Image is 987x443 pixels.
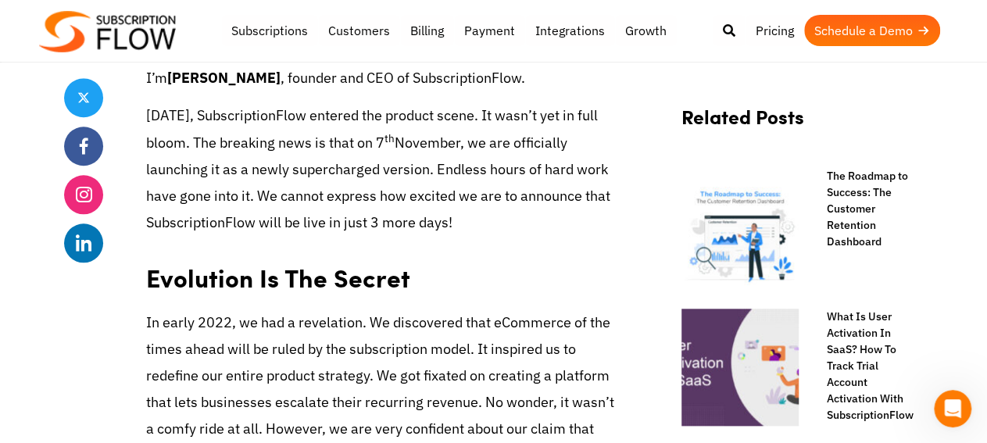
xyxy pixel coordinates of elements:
[681,168,799,285] img: The-Customer-Retention-Dashboard
[400,15,454,46] a: Billing
[167,69,281,87] strong: [PERSON_NAME]
[146,259,410,295] strong: Evolution Is The Secret
[746,15,804,46] a: Pricing
[804,15,940,46] a: Schedule a Demo
[934,390,971,427] iframe: Intercom live chat
[318,15,400,46] a: Customers
[146,65,619,91] p: I’m , founder and CEO of SubscriptionFlow.
[811,168,908,250] a: The Roadmap to Success: The Customer Retention Dashboard
[811,309,908,423] a: What Is User Activation In SaaS? How To Track Trial Account Activation With SubscriptionFlow
[525,15,615,46] a: Integrations
[454,15,525,46] a: Payment
[146,102,619,236] p: [DATE], SubscriptionFlow entered the product scene. It wasn’t yet in full bloom. The breaking new...
[681,309,799,426] img: User Activation in SaaS
[615,15,677,46] a: Growth
[681,105,908,144] h2: Related Posts
[39,11,176,52] img: Subscriptionflow
[221,15,318,46] a: Subscriptions
[384,131,395,145] sup: th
